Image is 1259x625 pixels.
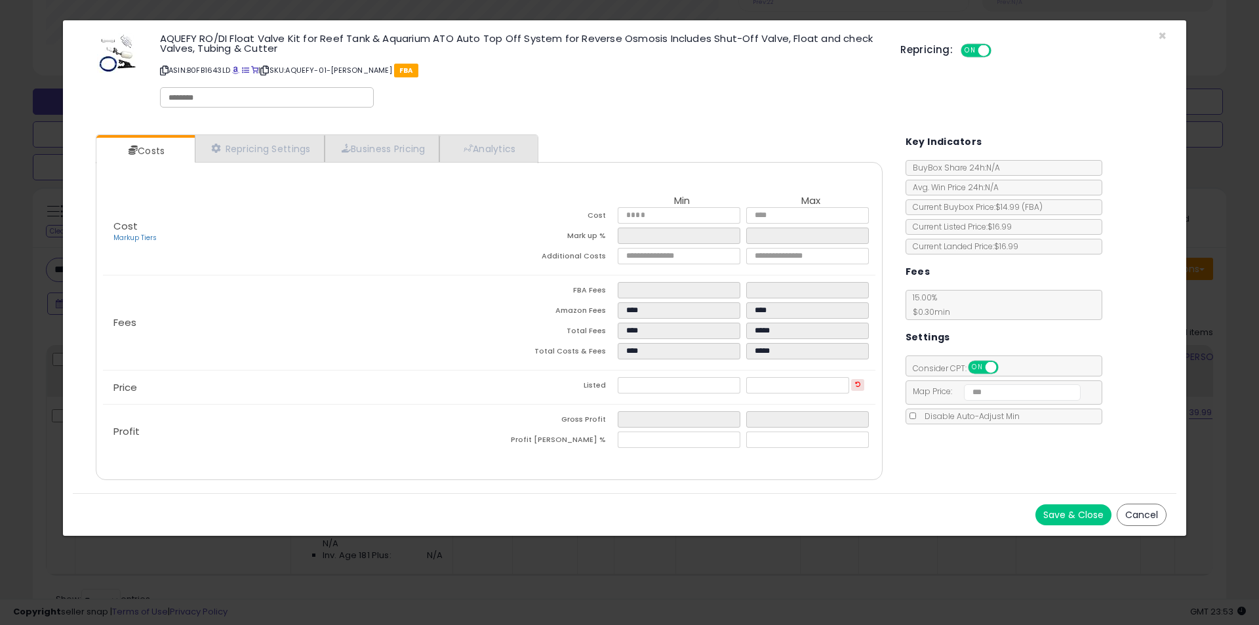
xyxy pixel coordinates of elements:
th: Min [618,195,746,207]
td: Profit [PERSON_NAME] % [489,432,618,452]
a: BuyBox page [232,65,239,75]
button: Cancel [1117,504,1167,526]
h3: AQUEFY RO/DI Float Valve Kit for Reef Tank & Aquarium ATO Auto Top Off System for Reverse Osmosis... [160,33,881,53]
a: All offer listings [242,65,249,75]
h5: Fees [906,264,930,280]
span: OFF [989,45,1010,56]
span: Avg. Win Price 24h: N/A [906,182,999,193]
p: Profit [103,426,489,437]
span: $14.99 [995,201,1043,212]
a: Costs [96,138,193,164]
span: Disable Auto-Adjust Min [918,411,1020,422]
a: Markup Tiers [113,233,157,243]
span: ON [969,362,986,373]
td: Amazon Fees [489,302,618,323]
td: Cost [489,207,618,228]
a: Your listing only [251,65,258,75]
span: ON [962,45,978,56]
p: Cost [103,221,489,243]
button: Save & Close [1035,504,1111,525]
h5: Key Indicators [906,134,982,150]
span: Map Price: [906,386,1081,397]
span: Consider CPT: [906,363,1016,374]
p: ASIN: B0FB1643LD | SKU: AQUEFY-01-[PERSON_NAME] [160,60,881,81]
th: Max [746,195,875,207]
span: BuyBox Share 24h: N/A [906,162,1000,173]
td: Total Costs & Fees [489,343,618,363]
h5: Repricing: [900,45,953,55]
td: Additional Costs [489,248,618,268]
a: Repricing Settings [195,135,325,162]
span: 15.00 % [906,292,950,317]
td: Total Fees [489,323,618,343]
span: ( FBA ) [1022,201,1043,212]
span: $0.30 min [906,306,950,317]
span: × [1158,26,1167,45]
img: 41VyAxOkXGL._SL60_.jpg [97,33,136,73]
span: OFF [996,362,1017,373]
h5: Settings [906,329,950,346]
td: Listed [489,377,618,397]
span: Current Listed Price: $16.99 [906,221,1012,232]
p: Price [103,382,489,393]
span: Current Landed Price: $16.99 [906,241,1018,252]
td: FBA Fees [489,282,618,302]
p: Fees [103,317,489,328]
td: Mark up % [489,228,618,248]
a: Analytics [439,135,536,162]
a: Business Pricing [325,135,439,162]
span: FBA [394,64,418,77]
span: Current Buybox Price: [906,201,1043,212]
td: Gross Profit [489,411,618,432]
